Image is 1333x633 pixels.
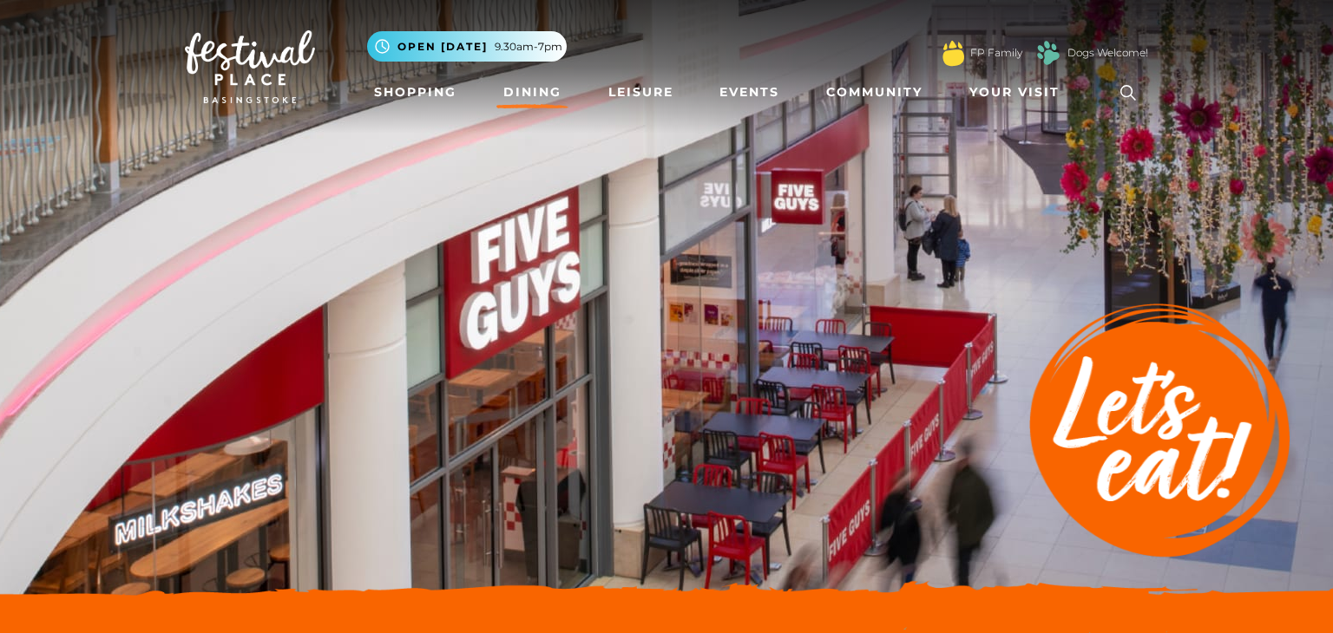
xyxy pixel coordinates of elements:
[712,76,786,108] a: Events
[367,76,463,108] a: Shopping
[1067,45,1148,61] a: Dogs Welcome!
[962,76,1075,108] a: Your Visit
[970,45,1022,61] a: FP Family
[601,76,680,108] a: Leisure
[367,31,567,62] button: Open [DATE] 9.30am-7pm
[969,83,1060,101] span: Your Visit
[397,39,488,55] span: Open [DATE]
[495,39,562,55] span: 9.30am-7pm
[819,76,929,108] a: Community
[185,30,315,103] img: Festival Place Logo
[496,76,568,108] a: Dining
